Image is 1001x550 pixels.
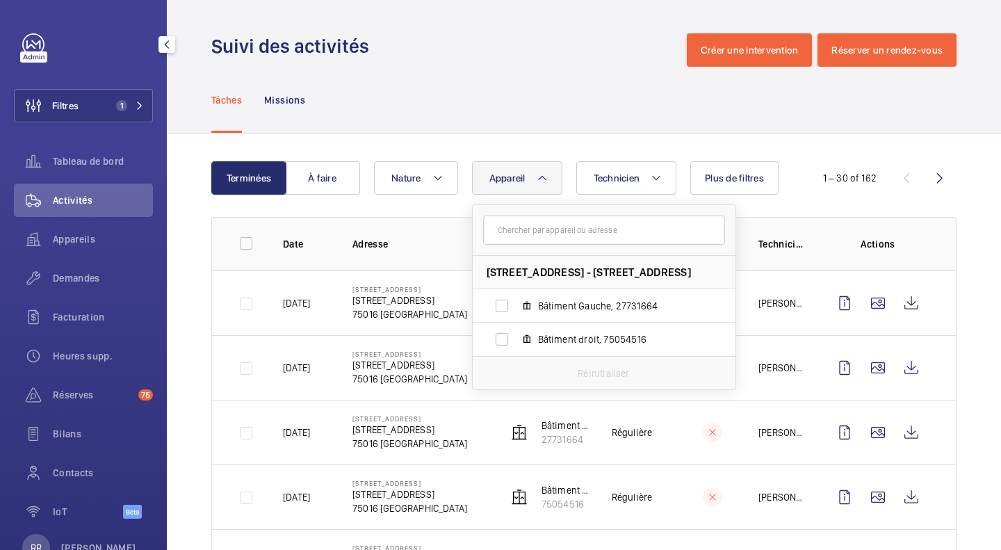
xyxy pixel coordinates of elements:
span: Activités [53,193,153,207]
span: Appareils [53,232,153,246]
span: 75 [138,389,153,401]
button: Plus de filtres [690,161,779,195]
span: Réserves [53,388,133,402]
span: Beta [123,505,142,519]
p: [STREET_ADDRESS] [352,358,467,372]
button: Créer une intervention [687,33,813,67]
span: [STREET_ADDRESS] - [STREET_ADDRESS] [487,265,691,280]
p: [STREET_ADDRESS] [352,285,467,293]
p: Technicien [758,237,806,251]
p: Date [283,237,330,251]
p: Missions [264,93,305,107]
button: Appareil [472,161,562,195]
span: Appareil [489,172,526,184]
button: Terminées [211,161,286,195]
p: [DATE] [283,426,310,439]
p: 75016 [GEOGRAPHIC_DATA] [352,307,467,321]
span: 1 [116,100,127,111]
span: Bilans [53,427,153,441]
p: [PERSON_NAME] [758,426,806,439]
p: [DATE] [283,361,310,375]
p: Tâches [211,93,242,107]
span: Filtres [52,99,79,113]
h1: Suivi des activités [211,33,377,59]
p: [PERSON_NAME] [758,296,806,310]
input: Chercher par appareil ou adresse [483,216,725,245]
p: Réinitialiser [578,366,629,380]
p: [STREET_ADDRESS] [352,293,467,307]
p: [STREET_ADDRESS] [352,414,467,423]
button: Technicien [576,161,677,195]
p: 75016 [GEOGRAPHIC_DATA] [352,501,467,515]
span: Nature [391,172,421,184]
p: Adresse [352,237,485,251]
img: elevator.svg [511,424,528,441]
p: Bâtiment droit [542,483,589,497]
p: [STREET_ADDRESS] [352,423,467,437]
p: [PERSON_NAME] [758,361,806,375]
img: elevator.svg [511,489,528,505]
p: Régulière [612,426,653,439]
p: 75016 [GEOGRAPHIC_DATA] [352,372,467,386]
span: Plus de filtres [705,172,764,184]
p: 75054516 [542,497,589,511]
p: Régulière [612,490,653,504]
span: Facturation [53,310,153,324]
button: À faire [285,161,360,195]
p: [STREET_ADDRESS] [352,487,467,501]
p: 27731664 [542,432,589,446]
span: Technicien [594,172,640,184]
span: Bâtiment Gauche, 27731664 [538,299,699,313]
p: [STREET_ADDRESS] [352,350,467,358]
span: Demandes [53,271,153,285]
p: [DATE] [283,296,310,310]
span: Tableau de bord [53,154,153,168]
button: Filtres1 [14,89,153,122]
span: Bâtiment droit, 75054516 [538,332,699,346]
span: IoT [53,505,123,519]
button: Nature [374,161,458,195]
p: [DATE] [283,490,310,504]
p: Bâtiment Gauche [542,419,589,432]
p: 75016 [GEOGRAPHIC_DATA] [352,437,467,451]
p: Actions [828,237,928,251]
div: 1 – 30 of 162 [823,171,877,185]
span: Heures supp. [53,349,153,363]
p: [STREET_ADDRESS] [352,479,467,487]
button: Réserver un rendez-vous [817,33,957,67]
p: [PERSON_NAME] [758,490,806,504]
span: Contacts [53,466,153,480]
